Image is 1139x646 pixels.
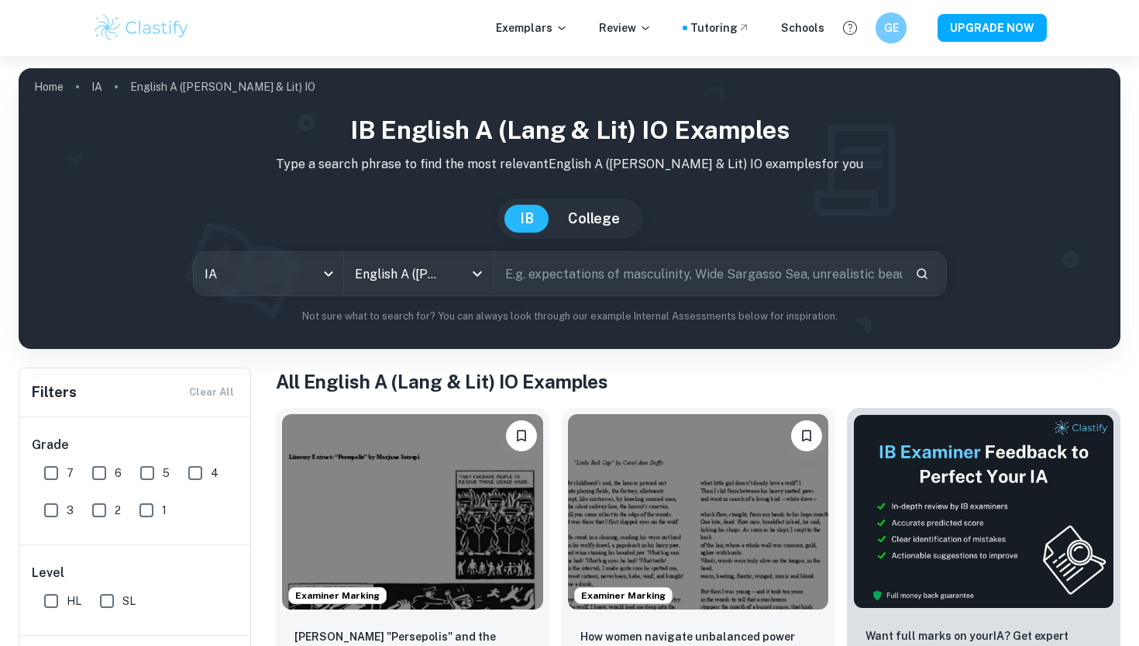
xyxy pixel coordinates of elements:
p: Type a search phrase to find the most relevant English A ([PERSON_NAME] & Lit) IO examples for you [31,155,1108,174]
h1: All English A (Lang & Lit) IO Examples [276,368,1120,396]
span: 7 [67,465,74,482]
button: Open [466,263,488,285]
a: Tutoring [690,19,750,36]
span: 5 [163,465,170,482]
img: English A (Lang & Lit) IO IA example thumbnail: Marjane Satrapi's "Persepolis" and the G [282,414,543,610]
button: Bookmark [506,420,537,451]
p: English A ([PERSON_NAME] & Lit) IO [130,78,315,95]
span: Examiner Marking [575,589,672,603]
button: Bookmark [791,420,822,451]
button: GE [876,12,907,43]
span: 3 [67,502,74,519]
span: 4 [211,465,219,482]
p: Exemplars [496,19,568,36]
span: 1 [162,502,167,519]
img: English A (Lang & Lit) IO IA example thumbnail: How women navigate unbalanced power dyna [568,414,829,610]
p: Not sure what to search for? You can always look through our example Internal Assessments below f... [31,309,1108,324]
button: UPGRADE NOW [938,14,1047,42]
img: Thumbnail [853,414,1114,609]
a: Home [34,76,64,98]
h6: Filters [32,382,77,403]
span: Examiner Marking [289,589,386,603]
img: profile cover [19,68,1120,349]
span: 2 [115,502,121,519]
span: 6 [115,465,122,482]
span: SL [122,592,136,610]
h6: GE [883,19,900,36]
button: Help and Feedback [837,15,863,41]
h6: Grade [32,436,239,454]
p: Review [599,19,652,36]
button: Search [909,261,935,287]
input: E.g. expectations of masculinity, Wide Sargasso Sea, unrealistic beauty standards... [494,252,903,295]
button: College [552,205,635,233]
div: IA [194,252,343,295]
a: Schools [781,19,824,36]
h6: Level [32,564,239,582]
span: HL [67,592,81,610]
button: IB [504,205,549,233]
h1: IB English A (Lang & Lit) IO examples [31,112,1108,149]
a: IA [91,76,102,98]
img: Clastify logo [92,12,191,43]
